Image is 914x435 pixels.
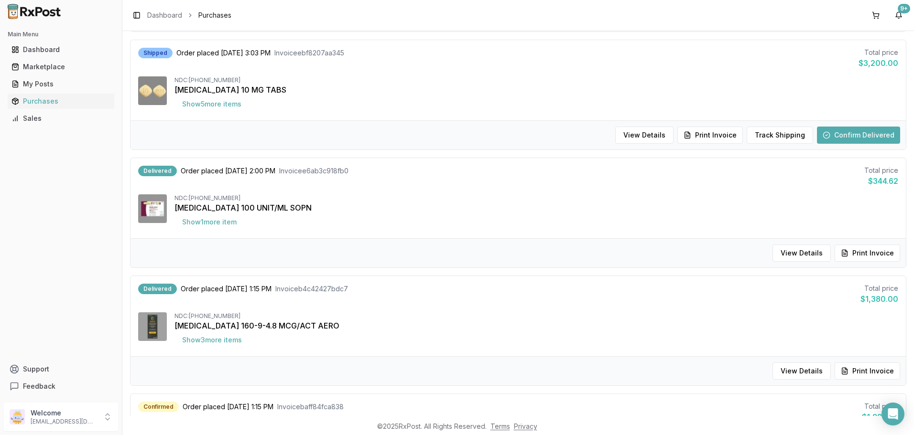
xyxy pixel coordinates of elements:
[174,84,898,95] div: [MEDICAL_DATA] 10 MG TABS
[174,331,250,349] button: Show3more items
[11,79,110,89] div: My Posts
[835,362,900,380] button: Print Invoice
[279,166,348,176] span: Invoice e6ab3c918fb0
[8,93,114,110] a: Purchases
[138,76,167,105] img: Farxiga 10 MG TABS
[859,57,898,69] div: $3,200.00
[174,213,244,231] button: Show1more item
[11,96,110,106] div: Purchases
[862,411,898,423] div: $1,889.83
[138,194,167,223] img: Admelog SoloStar 100 UNIT/ML SOPN
[11,45,110,54] div: Dashboard
[138,48,173,58] div: Shipped
[174,312,898,320] div: NDC: [PHONE_NUMBER]
[11,62,110,72] div: Marketplace
[8,110,114,127] a: Sales
[10,409,25,424] img: User avatar
[891,8,906,23] button: 9+
[864,175,898,187] div: $344.62
[860,284,898,293] div: Total price
[773,244,831,262] button: View Details
[138,402,179,412] div: Confirmed
[277,402,344,412] span: Invoice baff84fca838
[174,95,249,113] button: Show5more items
[274,48,344,58] span: Invoice ebf8207aa345
[4,4,65,19] img: RxPost Logo
[4,94,118,109] button: Purchases
[183,402,273,412] span: Order placed [DATE] 1:15 PM
[181,284,272,294] span: Order placed [DATE] 1:15 PM
[898,4,910,13] div: 9+
[147,11,182,20] a: Dashboard
[490,422,510,430] a: Terms
[4,361,118,378] button: Support
[8,58,114,75] a: Marketplace
[174,76,898,84] div: NDC: [PHONE_NUMBER]
[817,127,900,144] button: Confirm Delivered
[8,75,114,93] a: My Posts
[860,293,898,305] div: $1,380.00
[198,11,231,20] span: Purchases
[881,403,904,425] div: Open Intercom Messenger
[174,320,898,331] div: [MEDICAL_DATA] 160-9-4.8 MCG/ACT AERO
[8,41,114,58] a: Dashboard
[4,111,118,126] button: Sales
[174,194,898,202] div: NDC: [PHONE_NUMBER]
[138,166,177,176] div: Delivered
[859,48,898,57] div: Total price
[677,127,743,144] button: Print Invoice
[31,418,97,425] p: [EMAIL_ADDRESS][DOMAIN_NAME]
[747,127,813,144] button: Track Shipping
[4,378,118,395] button: Feedback
[514,422,537,430] a: Privacy
[174,202,898,213] div: [MEDICAL_DATA] 100 UNIT/ML SOPN
[23,382,55,391] span: Feedback
[4,76,118,92] button: My Posts
[4,59,118,74] button: Marketplace
[275,284,348,294] span: Invoice b4c42427bdc7
[864,166,898,175] div: Total price
[835,244,900,262] button: Print Invoice
[181,166,275,176] span: Order placed [DATE] 2:00 PM
[8,31,114,38] h2: Main Menu
[773,362,831,380] button: View Details
[615,127,674,144] button: View Details
[862,402,898,411] div: Total price
[138,284,177,294] div: Delivered
[176,48,271,58] span: Order placed [DATE] 3:03 PM
[4,42,118,57] button: Dashboard
[147,11,231,20] nav: breadcrumb
[31,408,97,418] p: Welcome
[11,114,110,123] div: Sales
[138,312,167,341] img: Breztri Aerosphere 160-9-4.8 MCG/ACT AERO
